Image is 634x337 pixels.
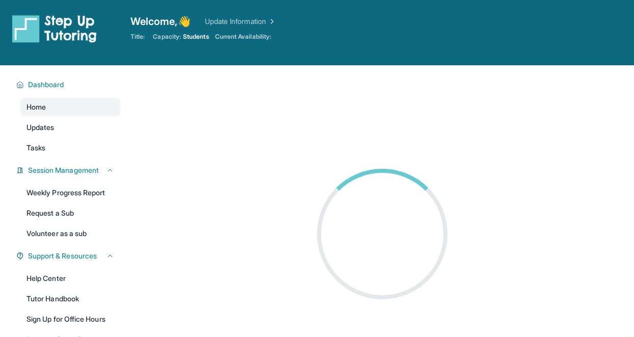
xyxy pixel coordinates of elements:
[215,33,271,41] span: Current Availability:
[24,80,114,90] button: Dashboard
[20,269,120,288] a: Help Center
[27,122,55,133] span: Updates
[24,251,114,261] button: Support & Resources
[24,165,114,175] button: Session Management
[27,102,46,112] span: Home
[28,165,99,175] span: Session Management
[20,118,120,137] a: Updates
[20,224,120,243] a: Volunteer as a sub
[20,98,120,116] a: Home
[27,143,45,153] span: Tasks
[20,204,120,222] a: Request a Sub
[20,139,120,157] a: Tasks
[130,14,191,29] span: Welcome, 👋
[28,251,97,261] span: Support & Resources
[20,184,120,202] a: Weekly Progress Report
[183,33,209,41] span: Students
[266,16,276,27] img: Chevron Right
[20,290,120,308] a: Tutor Handbook
[130,33,145,41] span: Title:
[20,310,120,328] a: Sign Up for Office Hours
[12,14,97,43] img: logo
[153,33,181,41] span: Capacity:
[28,80,64,90] span: Dashboard
[205,16,276,27] a: Update Information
